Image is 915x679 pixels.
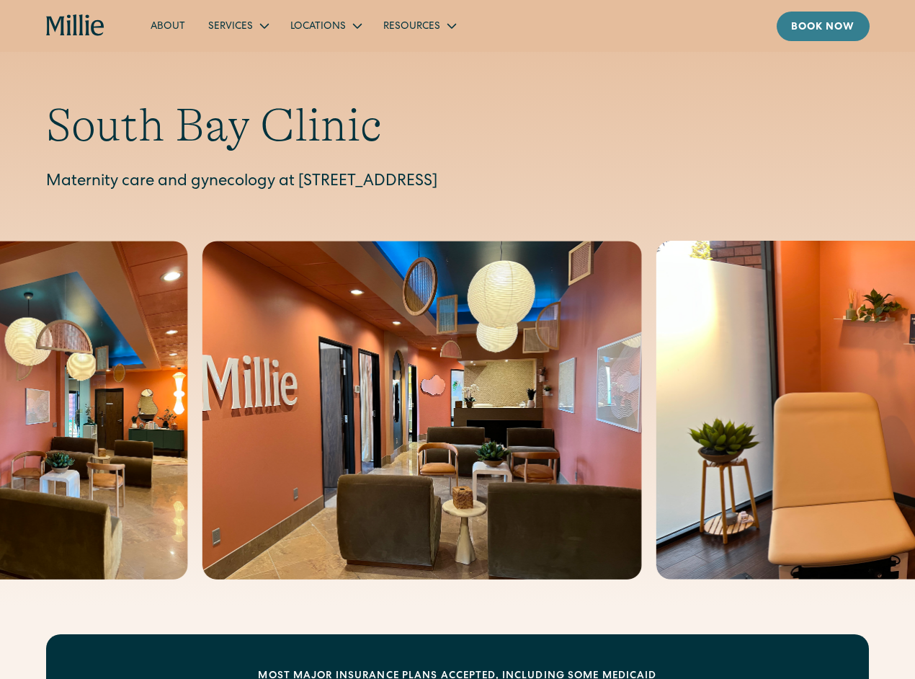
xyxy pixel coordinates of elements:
[46,98,869,154] h1: South Bay Clinic
[777,12,870,41] a: Book now
[46,14,105,37] a: home
[383,19,440,35] div: Resources
[46,171,869,195] p: Maternity care and gynecology at [STREET_ADDRESS]
[372,14,466,37] div: Resources
[290,19,346,35] div: Locations
[208,19,253,35] div: Services
[139,14,197,37] a: About
[197,14,279,37] div: Services
[791,20,855,35] div: Book now
[279,14,372,37] div: Locations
